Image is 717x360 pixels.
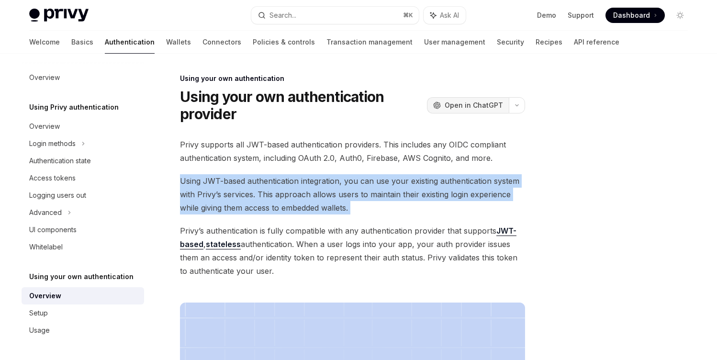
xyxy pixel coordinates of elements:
[29,31,60,54] a: Welcome
[22,322,144,339] a: Usage
[568,11,594,20] a: Support
[22,221,144,238] a: UI components
[22,152,144,169] a: Authentication state
[269,10,296,21] div: Search...
[29,241,63,253] div: Whitelabel
[605,8,665,23] a: Dashboard
[427,97,509,113] button: Open in ChatGPT
[22,304,144,322] a: Setup
[29,307,48,319] div: Setup
[537,11,556,20] a: Demo
[71,31,93,54] a: Basics
[424,31,485,54] a: User management
[424,7,466,24] button: Ask AI
[29,121,60,132] div: Overview
[180,224,525,278] span: Privy’s authentication is fully compatible with any authentication provider that supports , authe...
[29,271,134,282] h5: Using your own authentication
[29,101,119,113] h5: Using Privy authentication
[536,31,562,54] a: Recipes
[497,31,524,54] a: Security
[180,138,525,165] span: Privy supports all JWT-based authentication providers. This includes any OIDC compliant authentic...
[22,187,144,204] a: Logging users out
[440,11,459,20] span: Ask AI
[206,239,241,249] a: stateless
[29,224,77,236] div: UI components
[202,31,241,54] a: Connectors
[105,31,155,54] a: Authentication
[403,11,413,19] span: ⌘ K
[613,11,650,20] span: Dashboard
[166,31,191,54] a: Wallets
[253,31,315,54] a: Policies & controls
[574,31,619,54] a: API reference
[22,69,144,86] a: Overview
[180,88,423,123] h1: Using your own authentication provider
[445,101,503,110] span: Open in ChatGPT
[672,8,688,23] button: Toggle dark mode
[22,238,144,256] a: Whitelabel
[22,287,144,304] a: Overview
[180,174,525,214] span: Using JWT-based authentication integration, you can use your existing authentication system with ...
[29,325,50,336] div: Usage
[29,207,62,218] div: Advanced
[29,172,76,184] div: Access tokens
[29,9,89,22] img: light logo
[29,155,91,167] div: Authentication state
[29,138,76,149] div: Login methods
[29,72,60,83] div: Overview
[251,7,419,24] button: Search...⌘K
[326,31,413,54] a: Transaction management
[29,290,61,302] div: Overview
[29,190,86,201] div: Logging users out
[22,169,144,187] a: Access tokens
[22,118,144,135] a: Overview
[180,74,525,83] div: Using your own authentication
